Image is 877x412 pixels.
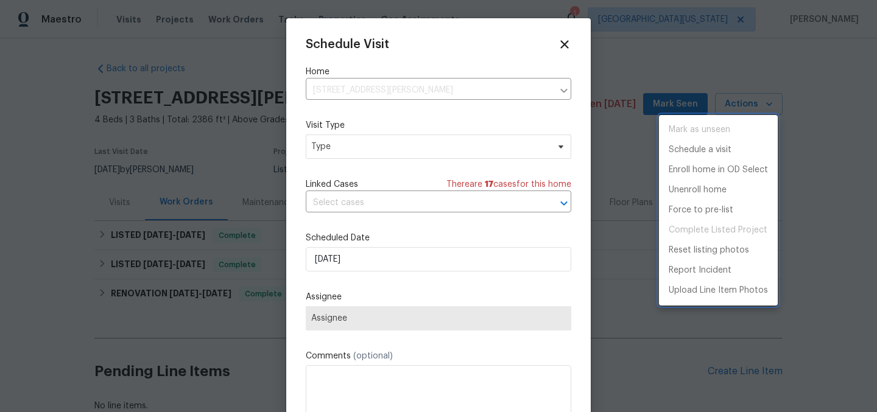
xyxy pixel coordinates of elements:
[669,204,733,217] p: Force to pre-list
[659,220,778,240] span: Project is already completed
[669,264,731,277] p: Report Incident
[669,164,768,176] p: Enroll home in OD Select
[669,184,727,197] p: Unenroll home
[669,284,768,297] p: Upload Line Item Photos
[669,244,749,257] p: Reset listing photos
[669,144,731,156] p: Schedule a visit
